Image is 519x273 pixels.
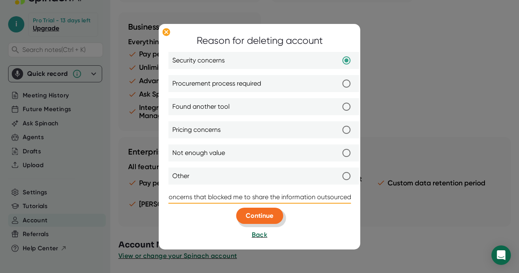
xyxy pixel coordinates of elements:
div: Reason for deleting account [197,33,323,48]
button: Continue [236,208,283,224]
span: Procurement process required [172,79,261,88]
span: Back [252,231,267,239]
span: Security concerns [172,56,225,65]
span: Pricing concerns [172,125,221,135]
div: Open Intercom Messenger [491,245,511,265]
span: Not enough value [172,148,225,158]
input: Provide additional detail [168,191,351,204]
button: Back [252,230,267,240]
span: Continue [246,212,273,219]
span: Found another tool [172,102,229,112]
span: Other [172,171,189,181]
